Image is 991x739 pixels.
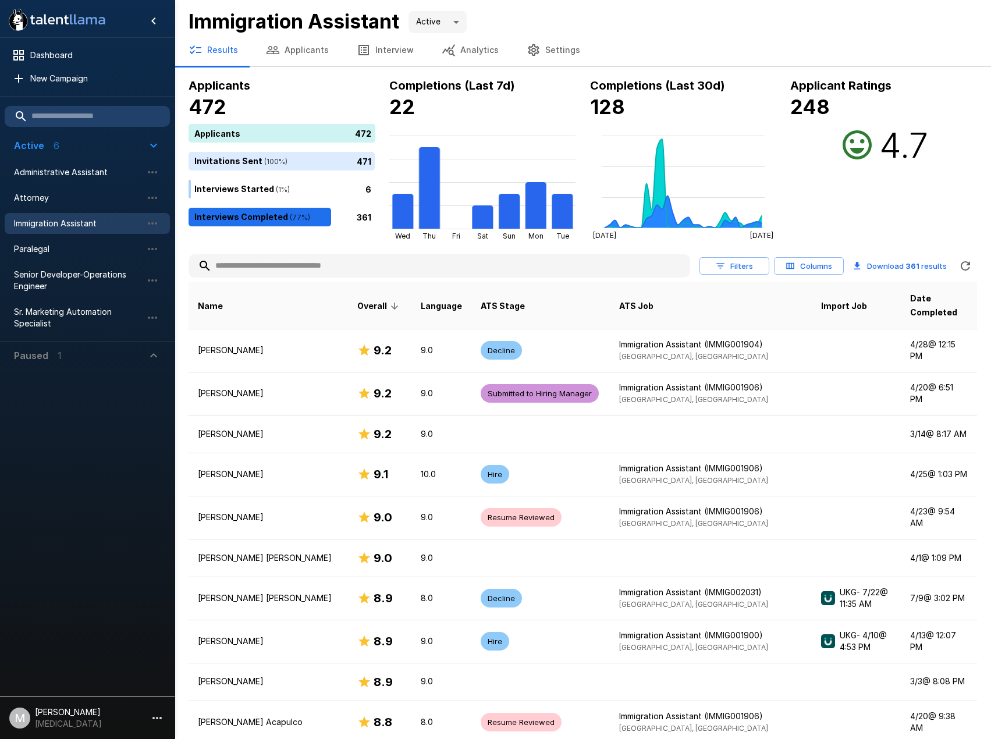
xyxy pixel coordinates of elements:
[374,508,392,527] h6: 9.0
[374,713,392,731] h6: 8.8
[421,552,462,564] p: 9.0
[421,635,462,647] p: 9.0
[252,34,343,66] button: Applicants
[452,232,460,240] tspan: Fri
[421,511,462,523] p: 9.0
[954,254,977,278] button: Refreshing...
[619,339,802,350] p: Immigration Assistant (IMMIG001904)
[421,716,462,728] p: 8.0
[619,587,802,598] p: Immigration Assistant (IMMIG002031)
[357,299,402,313] span: Overall
[901,577,977,620] td: 7/9 @ 3:02 PM
[481,636,509,647] span: Hire
[619,710,802,722] p: Immigration Assistant (IMMIG001906)
[840,630,891,653] p: UKG - 4/10 @ 4:53 PM
[840,587,891,610] p: UKG - 7/22 @ 11:35 AM
[619,476,768,485] span: [GEOGRAPHIC_DATA], [GEOGRAPHIC_DATA]
[619,299,653,313] span: ATS Job
[821,591,835,605] img: UKG
[481,469,509,480] span: Hire
[421,388,462,399] p: 9.0
[901,329,977,372] td: 4/28 @ 12:15 PM
[175,34,252,66] button: Results
[619,724,768,733] span: [GEOGRAPHIC_DATA], [GEOGRAPHIC_DATA]
[365,183,371,195] p: 6
[619,643,768,652] span: [GEOGRAPHIC_DATA], [GEOGRAPHIC_DATA]
[619,630,802,641] p: Immigration Assistant (IMMIG001900)
[590,95,625,119] b: 128
[619,519,768,528] span: [GEOGRAPHIC_DATA], [GEOGRAPHIC_DATA]
[619,382,802,393] p: Immigration Assistant (IMMIG001906)
[343,34,428,66] button: Interview
[374,341,392,360] h6: 9.2
[503,232,516,240] tspan: Sun
[198,716,339,728] p: [PERSON_NAME] Acapulco
[477,232,488,240] tspan: Sat
[905,261,919,271] b: 361
[374,673,393,691] h6: 8.9
[389,79,515,93] b: Completions (Last 7d)
[198,299,223,313] span: Name
[821,299,867,313] span: Import Job
[619,395,768,404] span: [GEOGRAPHIC_DATA], [GEOGRAPHIC_DATA]
[198,592,339,604] p: [PERSON_NAME] [PERSON_NAME]
[590,79,725,93] b: Completions (Last 30d)
[556,232,569,240] tspan: Tue
[528,232,544,240] tspan: Mon
[198,468,339,480] p: [PERSON_NAME]
[355,127,371,139] p: 472
[790,79,891,93] b: Applicant Ratings
[901,663,977,701] td: 3/3 @ 8:08 PM
[481,717,562,728] span: Resume Reviewed
[901,539,977,577] td: 4/1 @ 1:09 PM
[481,593,522,604] span: Decline
[374,632,393,651] h6: 8.9
[198,428,339,440] p: [PERSON_NAME]
[901,496,977,539] td: 4/23 @ 9:54 AM
[513,34,594,66] button: Settings
[481,388,599,399] span: Submitted to Hiring Manager
[848,254,951,278] button: Download 361 results
[189,79,250,93] b: Applicants
[901,620,977,663] td: 4/13 @ 12:07 PM
[189,95,226,119] b: 472
[421,592,462,604] p: 8.0
[421,344,462,356] p: 9.0
[879,124,928,166] h2: 4.7
[421,299,462,313] span: Language
[374,589,393,607] h6: 8.9
[422,232,436,240] tspan: Thu
[421,676,462,687] p: 9.0
[198,676,339,687] p: [PERSON_NAME]
[481,299,525,313] span: ATS Stage
[619,463,802,474] p: Immigration Assistant (IMMIG001906)
[910,292,968,319] span: Date Completed
[198,552,339,564] p: [PERSON_NAME] [PERSON_NAME]
[189,9,399,33] b: Immigration Assistant
[198,344,339,356] p: [PERSON_NAME]
[592,231,616,240] tspan: [DATE]
[774,257,844,275] button: Columns
[357,211,371,223] p: 361
[790,95,830,119] b: 248
[389,95,415,119] b: 22
[428,34,513,66] button: Analytics
[198,388,339,399] p: [PERSON_NAME]
[374,465,388,484] h6: 9.1
[409,11,467,33] div: Active
[619,352,768,361] span: [GEOGRAPHIC_DATA], [GEOGRAPHIC_DATA]
[198,511,339,523] p: [PERSON_NAME]
[821,634,835,648] img: UKG
[395,232,410,240] tspan: Wed
[374,549,392,567] h6: 9.0
[619,506,802,517] p: Immigration Assistant (IMMIG001906)
[901,415,977,453] td: 3/14 @ 8:17 AM
[699,257,769,275] button: Filters
[481,345,522,356] span: Decline
[198,635,339,647] p: [PERSON_NAME]
[421,428,462,440] p: 9.0
[421,468,462,480] p: 10.0
[357,155,371,167] p: 471
[901,453,977,496] td: 4/25 @ 1:03 PM
[750,231,773,240] tspan: [DATE]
